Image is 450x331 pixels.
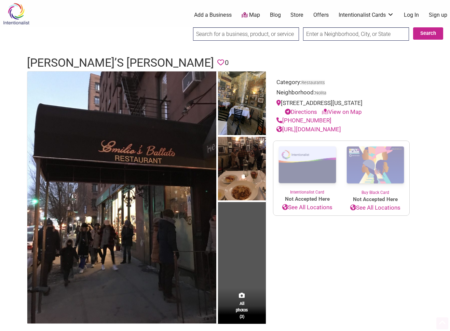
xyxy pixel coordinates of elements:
[341,141,409,189] img: Buy Black Card
[313,11,329,19] a: Offers
[341,203,409,212] a: See All Locations
[413,27,443,40] button: Search
[225,57,229,68] span: 0
[276,99,406,116] div: [STREET_ADDRESS][US_STATE]
[436,317,448,329] div: Scroll Back to Top
[27,55,214,71] h1: [PERSON_NAME]’s [PERSON_NAME]
[276,126,341,133] a: [URL][DOMAIN_NAME]
[276,78,406,89] div: Category:
[429,11,447,19] a: Sign up
[194,11,232,19] a: Add a Business
[290,11,303,19] a: Store
[285,108,317,115] a: Directions
[273,141,341,189] img: Intentionalist Card
[341,141,409,196] a: Buy Black Card
[315,91,326,95] span: Nolita
[270,11,281,19] a: Blog
[322,108,362,115] a: View on Map
[193,27,299,41] input: Search for a business, product, or service
[236,300,248,320] span: All photos (3)
[276,117,331,124] a: [PHONE_NUMBER]
[301,80,325,85] a: Restaurants
[341,196,409,203] span: Not Accepted Here
[273,203,341,212] a: See All Locations
[242,11,260,19] a: Map
[303,27,409,41] input: Enter a Neighborhood, City, or State
[276,88,406,99] div: Neighborhood:
[273,195,341,203] span: Not Accepted Here
[339,11,394,19] a: Intentionalist Cards
[273,141,341,195] a: Intentionalist Card
[404,11,419,19] a: Log In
